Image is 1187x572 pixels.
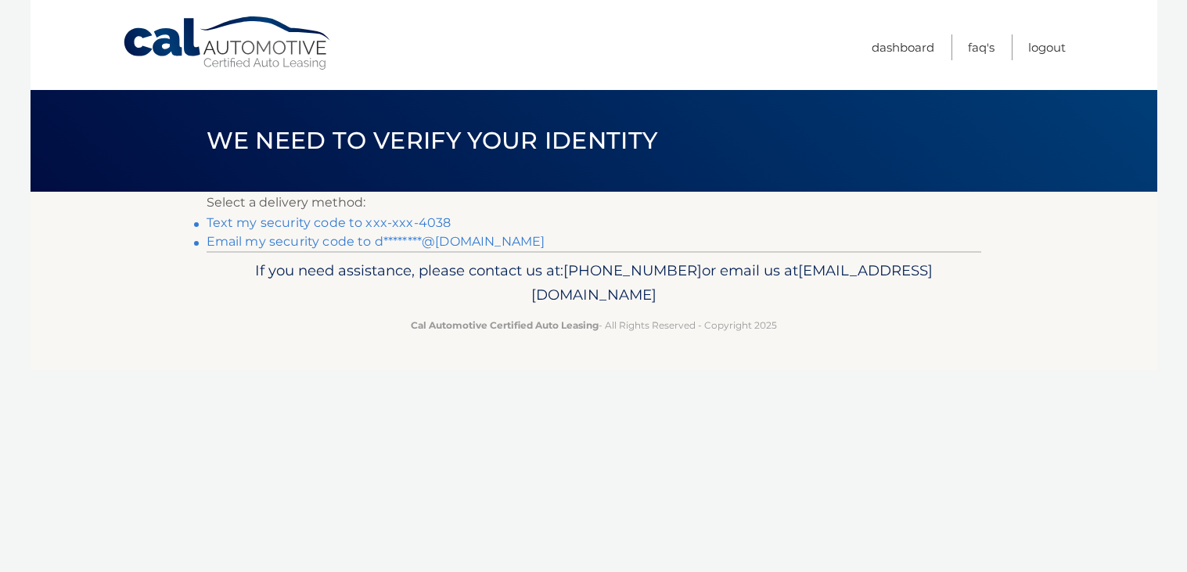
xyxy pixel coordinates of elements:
[207,192,981,214] p: Select a delivery method:
[207,126,658,155] span: We need to verify your identity
[122,16,333,71] a: Cal Automotive
[217,258,971,308] p: If you need assistance, please contact us at: or email us at
[207,234,545,249] a: Email my security code to d********@[DOMAIN_NAME]
[1028,34,1066,60] a: Logout
[411,319,599,331] strong: Cal Automotive Certified Auto Leasing
[563,261,702,279] span: [PHONE_NUMBER]
[968,34,995,60] a: FAQ's
[872,34,934,60] a: Dashboard
[207,215,451,230] a: Text my security code to xxx-xxx-4038
[217,317,971,333] p: - All Rights Reserved - Copyright 2025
